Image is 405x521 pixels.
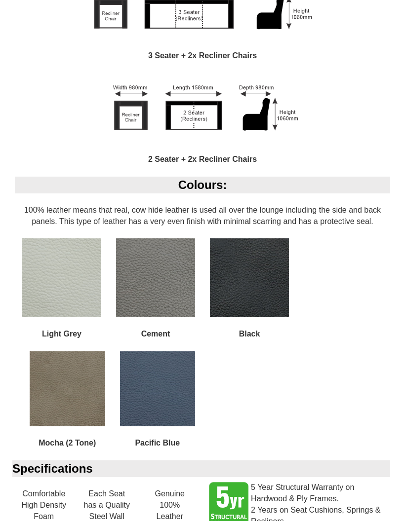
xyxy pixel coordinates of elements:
[135,439,180,447] b: Pacific Blue
[120,351,196,427] img: Pacific
[7,177,398,460] div: 100% leather means that real, cow hide leather is used all over the lounge including the side and...
[141,330,170,338] b: Cement
[22,238,101,317] img: Light Grey
[239,330,260,338] b: Black
[148,51,257,60] b: 3 Seater + 2x Recliner Chairs
[42,330,81,338] b: Light Grey
[12,460,390,477] div: Specifications
[148,155,257,163] b: 2 Seater + 2x Recliner Chairs
[39,439,96,447] b: Mocha (2 Tone)
[15,177,390,193] div: Colours:
[30,351,105,427] img: Mocha
[116,238,195,317] img: Cement
[102,73,304,143] img: 2 Seater + 2x Recliner Chairs
[210,238,289,317] img: Black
